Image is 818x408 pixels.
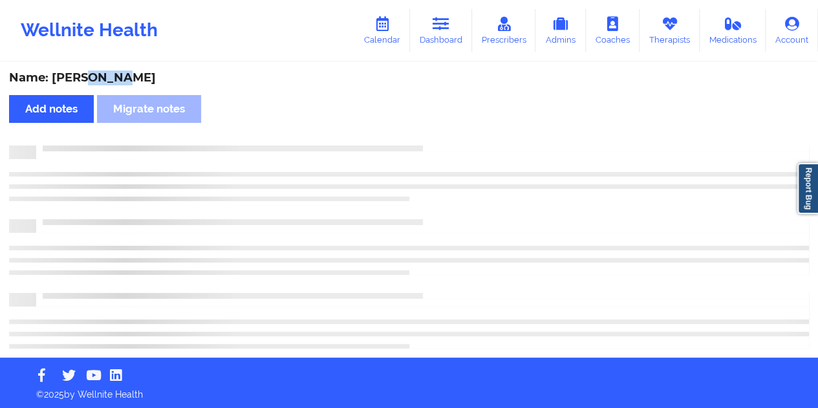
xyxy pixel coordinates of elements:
[410,9,472,52] a: Dashboard
[640,9,700,52] a: Therapists
[586,9,640,52] a: Coaches
[9,95,94,123] button: Add notes
[354,9,410,52] a: Calendar
[700,9,766,52] a: Medications
[472,9,536,52] a: Prescribers
[535,9,586,52] a: Admins
[797,163,818,214] a: Report Bug
[9,70,809,85] div: Name: [PERSON_NAME]
[766,9,818,52] a: Account
[27,379,791,401] p: © 2025 by Wellnite Health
